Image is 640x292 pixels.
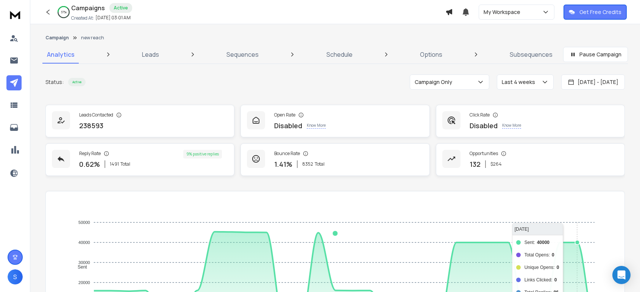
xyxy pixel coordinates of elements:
[120,161,130,167] span: Total
[484,8,523,16] p: My Workspace
[470,151,498,157] p: Opportunities
[326,50,353,59] p: Schedule
[222,45,263,64] a: Sequences
[436,143,625,176] a: Opportunities132$264
[72,264,87,270] span: Sent
[322,45,357,64] a: Schedule
[274,120,302,131] p: Disabled
[302,161,313,167] span: 8352
[8,269,23,284] button: S
[274,159,292,169] p: 1.41 %
[470,159,481,169] p: 132
[45,78,64,86] p: Status:
[47,50,75,59] p: Analytics
[240,105,429,137] a: Open RateDisabledKnow More
[68,78,86,86] div: Active
[510,50,553,59] p: Subsequences
[45,105,234,137] a: Leads Contacted238593
[307,123,326,129] p: Know More
[490,161,502,167] p: $ 264
[415,45,447,64] a: Options
[183,150,222,158] div: 9 % positive replies
[502,78,538,86] p: Last 4 weeks
[109,3,132,13] div: Active
[79,112,113,118] p: Leads Contacted
[78,240,90,245] tspan: 40000
[274,112,295,118] p: Open Rate
[79,120,103,131] p: 238593
[71,3,105,12] h1: Campaigns
[142,50,159,59] p: Leads
[45,35,69,41] button: Campaign
[561,75,625,90] button: [DATE] - [DATE]
[315,161,325,167] span: Total
[79,159,100,169] p: 0.62 %
[71,15,94,21] p: Created At:
[470,120,498,131] p: Disabled
[564,5,627,20] button: Get Free Credits
[95,15,131,21] p: [DATE] 03:01 AM
[78,280,90,285] tspan: 20000
[110,161,119,167] span: 1491
[78,260,90,265] tspan: 30000
[78,220,90,225] tspan: 50000
[137,45,164,64] a: Leads
[436,105,625,137] a: Click RateDisabledKnow More
[470,112,490,118] p: Click Rate
[81,35,104,41] p: new reach
[240,143,429,176] a: Bounce Rate1.41%8352Total
[8,8,23,22] img: logo
[563,47,628,62] button: Pause Campaign
[415,78,455,86] p: Campaign Only
[274,151,300,157] p: Bounce Rate
[226,50,259,59] p: Sequences
[45,143,234,176] a: Reply Rate0.62%1491Total9% positive replies
[61,10,67,14] p: 37 %
[420,50,442,59] p: Options
[42,45,79,64] a: Analytics
[502,123,521,129] p: Know More
[505,45,557,64] a: Subsequences
[79,151,101,157] p: Reply Rate
[579,8,621,16] p: Get Free Credits
[612,266,631,284] div: Open Intercom Messenger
